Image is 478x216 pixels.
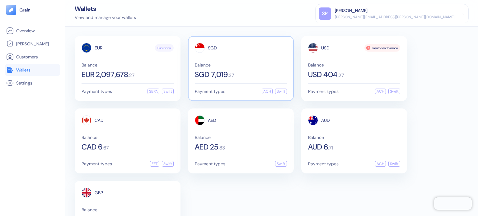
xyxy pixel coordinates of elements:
div: ACH [262,89,273,94]
span: AUD 6 [308,143,328,151]
div: SP [319,7,331,20]
div: EFT [150,161,159,167]
span: Balance [82,208,174,212]
span: AUD [321,118,330,122]
a: Customers [6,53,59,61]
span: EUR [95,46,102,50]
span: . 27 [338,73,344,78]
span: Settings [16,80,32,86]
div: [PERSON_NAME] [335,7,368,14]
span: . 37 [228,73,234,78]
span: . 67 [102,145,109,150]
div: Swift [275,161,287,167]
img: logo [19,8,31,12]
span: Balance [308,135,400,140]
span: Balance [195,135,287,140]
div: Swift [388,161,400,167]
span: [PERSON_NAME] [16,41,49,47]
span: EUR 2,097,678 [82,71,128,78]
span: . 27 [128,73,134,78]
div: Swift [275,89,287,94]
span: . 83 [218,145,225,150]
span: Payment types [195,89,225,94]
span: Overview [16,28,35,34]
span: Wallets [16,67,30,73]
a: [PERSON_NAME] [6,40,59,48]
span: Payment types [308,162,339,166]
span: . 71 [328,145,333,150]
a: Wallets [6,66,59,74]
div: [PERSON_NAME][EMAIL_ADDRESS][PERSON_NAME][DOMAIN_NAME] [335,14,455,20]
div: Swift [388,89,400,94]
span: Payment types [82,89,112,94]
span: SGD 7,019 [195,71,228,78]
div: ACH [375,89,386,94]
span: Payment types [195,162,225,166]
span: CAD 6 [82,143,102,151]
span: Balance [82,63,174,67]
a: Overview [6,27,59,34]
span: Balance [195,63,287,67]
span: Balance [82,135,174,140]
div: Insufficient balance [364,44,400,52]
div: SEPA [148,89,159,94]
span: Payment types [308,89,339,94]
div: Wallets [75,6,136,12]
span: USD 404 [308,71,338,78]
span: USD [321,46,330,50]
span: Payment types [82,162,112,166]
span: Customers [16,54,38,60]
div: Swift [162,89,174,94]
span: Balance [308,63,400,67]
iframe: Chatra live chat [434,197,472,210]
span: CAD [95,118,104,122]
div: ACH [375,161,386,167]
img: logo-tablet-V2.svg [6,5,16,15]
span: GBP [95,191,103,195]
div: View and manage your wallets [75,14,136,21]
span: AED [208,118,216,122]
span: AED 25 [195,143,218,151]
a: Settings [6,79,59,87]
span: Functional [157,46,171,50]
span: SGD [208,46,217,50]
div: Swift [162,161,174,167]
